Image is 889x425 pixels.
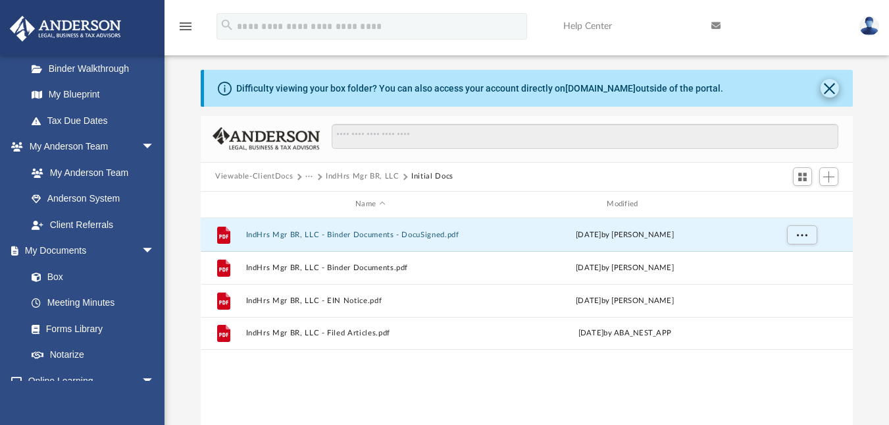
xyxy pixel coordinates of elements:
[500,262,749,273] div: [DATE] by [PERSON_NAME]
[18,212,168,238] a: Client Referrals
[9,238,168,264] a: My Documentsarrow_drop_down
[236,82,723,96] div: Difficulty viewing your box folder? You can also access your account directly on outside of the p...
[18,55,174,82] a: Binder Walkthrough
[793,167,813,186] button: Switch to Grid View
[220,18,234,32] i: search
[246,296,495,304] button: IndHrs Mgr BR, LLC - EIN Notice.pdf
[6,16,125,42] img: Anderson Advisors Platinum Portal
[18,316,161,342] a: Forms Library
[9,368,168,394] a: Online Learningarrow_drop_down
[305,171,314,183] button: ···
[411,171,453,183] button: Initial Docs
[500,327,749,339] div: [DATE] by ABA_NEST_APP
[9,134,168,160] a: My Anderson Teamarrow_drop_down
[565,83,636,94] a: [DOMAIN_NAME]
[178,18,193,34] i: menu
[18,82,168,108] a: My Blueprint
[246,329,495,337] button: IndHrs Mgr BR, LLC - Filed Articles.pdf
[141,368,168,395] span: arrow_drop_down
[500,295,749,306] div: [DATE] by [PERSON_NAME]
[500,229,749,241] div: [DATE] by [PERSON_NAME]
[18,159,161,186] a: My Anderson Team
[245,198,495,210] div: Name
[141,238,168,265] span: arrow_drop_down
[332,124,838,149] input: Search files and folders
[755,198,847,210] div: id
[500,198,749,210] div: Modified
[178,25,193,34] a: menu
[326,171,399,183] button: IndHrs Mgr BR, LLC
[246,263,495,271] button: IndHrs Mgr BR, LLC - Binder Documents.pdf
[819,167,839,186] button: Add
[207,198,240,210] div: id
[141,134,168,161] span: arrow_drop_down
[787,225,817,244] button: More options
[18,264,161,290] a: Box
[821,79,839,98] button: Close
[18,342,168,368] a: Notarize
[215,171,293,183] button: Viewable-ClientDocs
[18,186,168,212] a: Anderson System
[246,230,495,239] button: IndHrs Mgr BR, LLC - Binder Documents - DocuSigned.pdf
[18,107,174,134] a: Tax Due Dates
[859,16,879,36] img: User Pic
[18,290,168,316] a: Meeting Minutes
